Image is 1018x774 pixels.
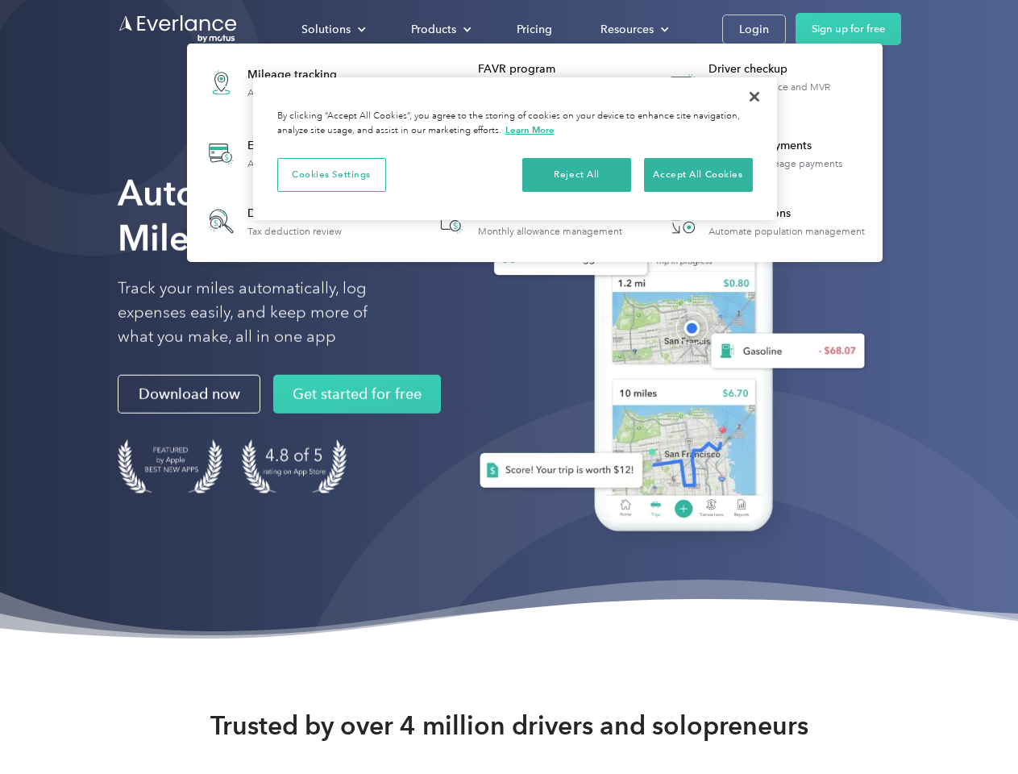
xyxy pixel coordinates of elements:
[273,375,441,414] a: Get started for free
[708,61,874,77] div: Driver checkup
[285,15,379,44] div: Solutions
[118,277,405,349] p: Track your miles automatically, log expenses easily, and keep more of what you make, all in one app
[277,110,753,138] div: By clicking “Accept All Cookies”, you agree to the storing of cookies on your device to enhance s...
[187,44,883,262] nav: Products
[247,206,342,222] div: Deduction finder
[600,19,654,40] div: Resources
[722,15,786,44] a: Login
[708,81,874,104] div: License, insurance and MVR verification
[247,87,352,98] div: Automatic mileage logs
[247,138,364,154] div: Expense tracking
[656,195,873,248] a: HR IntegrationsAutomate population management
[478,226,622,237] div: Monthly allowance management
[242,439,347,493] img: 4.9 out of 5 stars on the app store
[118,439,222,493] img: Badge for Featured by Apple Best New Apps
[277,158,386,192] button: Cookies Settings
[195,124,372,183] a: Expense trackingAutomatic transaction logs
[426,53,644,112] a: FAVR programFixed & Variable Rate reimbursement design & management
[426,195,630,248] a: Accountable planMonthly allowance management
[501,15,568,44] a: Pricing
[195,195,350,248] a: Deduction finderTax deduction review
[478,61,643,77] div: FAVR program
[395,15,484,44] div: Products
[118,375,260,414] a: Download now
[301,19,351,40] div: Solutions
[644,158,753,192] button: Accept All Cookies
[708,226,865,237] div: Automate population management
[454,153,878,556] img: Everlance, mileage tracker app, expense tracking app
[708,206,865,222] div: HR Integrations
[253,77,777,220] div: Privacy
[253,77,777,220] div: Cookie banner
[195,53,360,112] a: Mileage trackingAutomatic mileage logs
[210,709,808,742] strong: Trusted by over 4 million drivers and solopreneurs
[656,53,875,112] a: Driver checkupLicense, insurance and MVR verification
[739,19,769,40] div: Login
[737,79,772,114] button: Close
[247,158,364,169] div: Automatic transaction logs
[584,15,682,44] div: Resources
[118,14,239,44] a: Go to homepage
[517,19,552,40] div: Pricing
[247,67,352,83] div: Mileage tracking
[411,19,456,40] div: Products
[522,158,631,192] button: Reject All
[505,124,555,135] a: More information about your privacy, opens in a new tab
[247,226,342,237] div: Tax deduction review
[796,13,901,45] a: Sign up for free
